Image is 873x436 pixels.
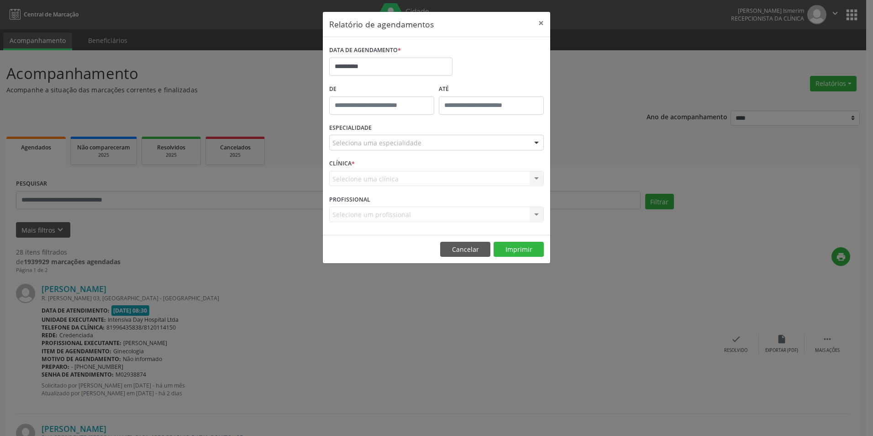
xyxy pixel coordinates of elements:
label: ATÉ [439,82,544,96]
button: Close [532,12,550,34]
label: CLÍNICA [329,157,355,171]
h5: Relatório de agendamentos [329,18,434,30]
label: ESPECIALIDADE [329,121,372,135]
label: DATA DE AGENDAMENTO [329,43,401,58]
span: Seleciona uma especialidade [332,138,421,148]
label: De [329,82,434,96]
button: Cancelar [440,242,490,257]
label: PROFISSIONAL [329,192,370,207]
button: Imprimir [494,242,544,257]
